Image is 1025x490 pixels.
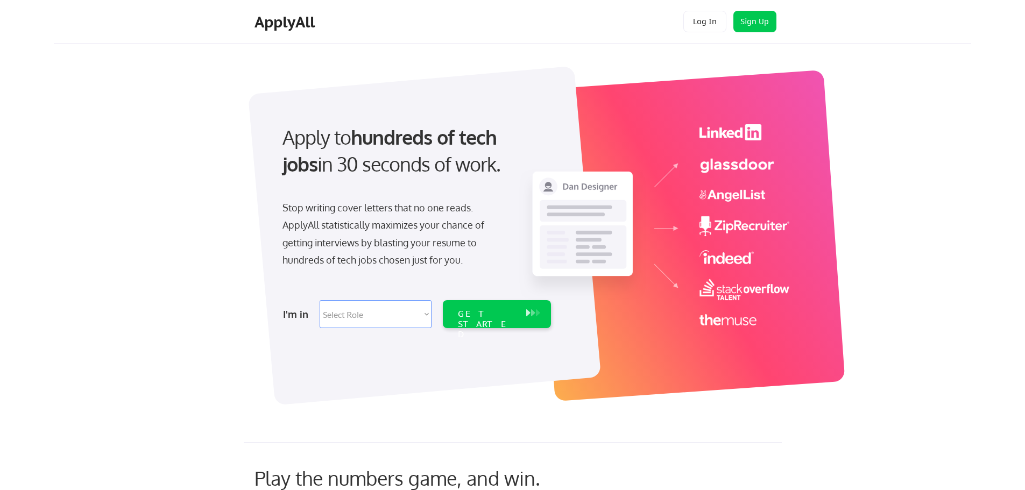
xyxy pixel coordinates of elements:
[683,11,726,32] button: Log In
[255,13,318,31] div: ApplyAll
[733,11,776,32] button: Sign Up
[282,199,504,269] div: Stop writing cover letters that no one reads. ApplyAll statistically maximizes your chance of get...
[255,466,588,489] div: Play the numbers game, and win.
[283,306,313,323] div: I'm in
[282,125,501,176] strong: hundreds of tech jobs
[458,309,515,340] div: GET STARTED
[282,124,547,178] div: Apply to in 30 seconds of work.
